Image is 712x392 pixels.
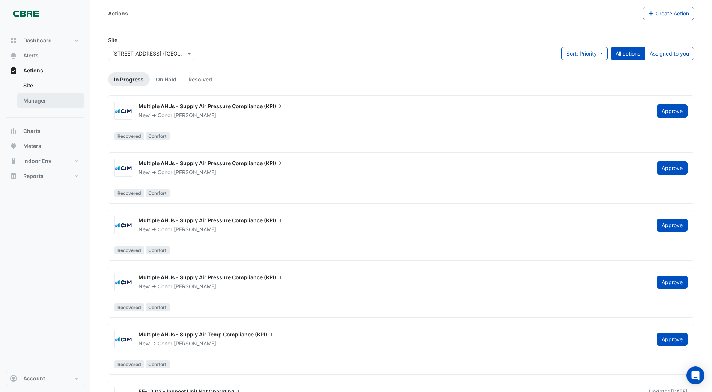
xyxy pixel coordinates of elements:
[6,78,84,111] div: Actions
[17,93,84,108] a: Manager
[6,33,84,48] button: Dashboard
[151,169,156,175] span: ->
[151,112,156,118] span: ->
[645,47,694,60] button: Assigned to you
[17,78,84,93] a: Site
[146,189,170,197] span: Comfort
[10,172,17,180] app-icon: Reports
[6,48,84,63] button: Alerts
[686,366,704,384] div: Open Intercom Messenger
[657,219,688,232] button: Approve
[138,217,263,223] span: Multiple AHUs - Supply Air Pressure Compliance
[146,360,170,368] span: Comfort
[561,47,608,60] button: Sort: Priority
[657,276,688,289] button: Approve
[138,331,254,338] span: Multiple AHUs - Supply Air Temp Compliance
[114,132,144,140] span: Recovered
[657,333,688,346] button: Approve
[174,112,216,119] span: [PERSON_NAME]
[174,226,216,233] span: [PERSON_NAME]
[108,9,128,17] div: Actions
[150,72,182,86] a: On Hold
[158,112,172,118] span: Conor
[10,157,17,165] app-icon: Indoor Env
[10,67,17,74] app-icon: Actions
[146,303,170,311] span: Comfort
[6,371,84,386] button: Account
[174,169,216,176] span: [PERSON_NAME]
[138,160,263,166] span: Multiple AHUs - Supply Air Pressure Compliance
[23,172,44,180] span: Reports
[138,283,150,289] span: New
[138,340,150,347] span: New
[114,360,144,368] span: Recovered
[264,103,284,110] span: (KPI)
[151,283,156,289] span: ->
[138,226,150,232] span: New
[662,165,683,171] span: Approve
[23,67,43,74] span: Actions
[662,336,683,342] span: Approve
[23,375,45,382] span: Account
[182,72,218,86] a: Resolved
[115,107,132,115] img: CIM
[158,340,172,347] span: Conor
[151,226,156,232] span: ->
[138,274,263,280] span: Multiple AHUs - Supply Air Pressure Compliance
[158,226,172,232] span: Conor
[23,52,39,59] span: Alerts
[138,103,263,109] span: Multiple AHUs - Supply Air Pressure Compliance
[151,340,156,347] span: ->
[643,7,694,20] button: Create Action
[662,108,683,114] span: Approve
[566,50,597,57] span: Sort: Priority
[23,157,51,165] span: Indoor Env
[146,246,170,254] span: Comfort
[115,336,132,343] img: CIM
[657,104,688,118] button: Approve
[174,340,216,347] span: [PERSON_NAME]
[115,222,132,229] img: CIM
[10,142,17,150] app-icon: Meters
[6,154,84,169] button: Indoor Env
[10,52,17,59] app-icon: Alerts
[657,161,688,175] button: Approve
[10,37,17,44] app-icon: Dashboard
[158,283,172,289] span: Conor
[6,169,84,184] button: Reports
[115,279,132,286] img: CIM
[23,142,41,150] span: Meters
[23,127,41,135] span: Charts
[114,246,144,254] span: Recovered
[138,112,150,118] span: New
[23,37,52,44] span: Dashboard
[114,189,144,197] span: Recovered
[108,72,150,86] a: In Progress
[108,36,117,44] label: Site
[10,127,17,135] app-icon: Charts
[158,169,172,175] span: Conor
[9,6,43,21] img: Company Logo
[6,139,84,154] button: Meters
[662,222,683,228] span: Approve
[138,169,150,175] span: New
[662,279,683,285] span: Approve
[6,63,84,78] button: Actions
[656,10,689,17] span: Create Action
[264,217,284,224] span: (KPI)
[264,160,284,167] span: (KPI)
[264,274,284,281] span: (KPI)
[611,47,645,60] button: All actions
[255,331,275,338] span: (KPI)
[146,132,170,140] span: Comfort
[115,164,132,172] img: CIM
[114,303,144,311] span: Recovered
[6,124,84,139] button: Charts
[174,283,216,290] span: [PERSON_NAME]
